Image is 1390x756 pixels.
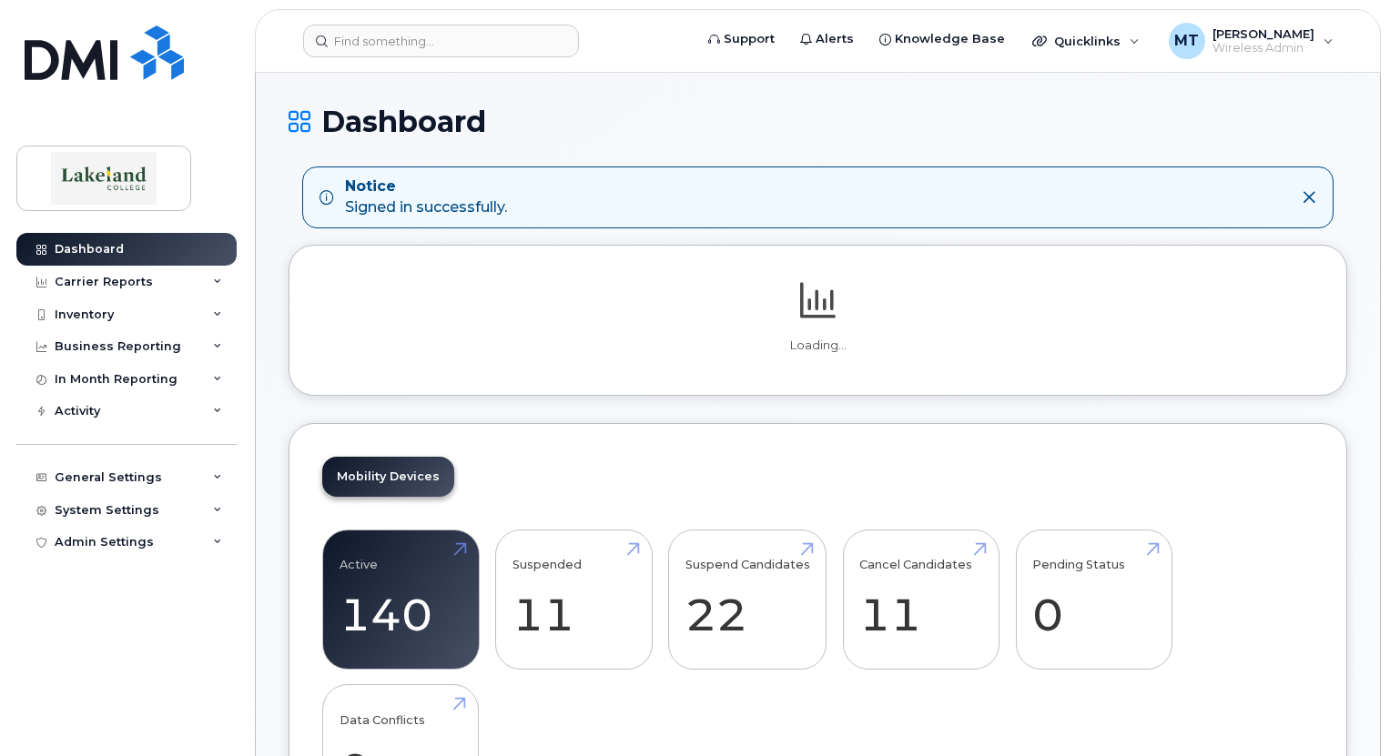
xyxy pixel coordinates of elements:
a: Pending Status 0 [1032,539,1155,660]
div: Signed in successfully. [345,176,507,218]
a: Active 140 [340,539,462,660]
strong: Notice [345,176,507,197]
h1: Dashboard [289,106,1347,137]
a: Mobility Devices [322,457,454,497]
a: Suspend Candidates 22 [685,539,810,660]
p: Loading... [322,338,1314,354]
a: Suspended 11 [512,539,635,660]
a: Cancel Candidates 11 [859,539,982,660]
